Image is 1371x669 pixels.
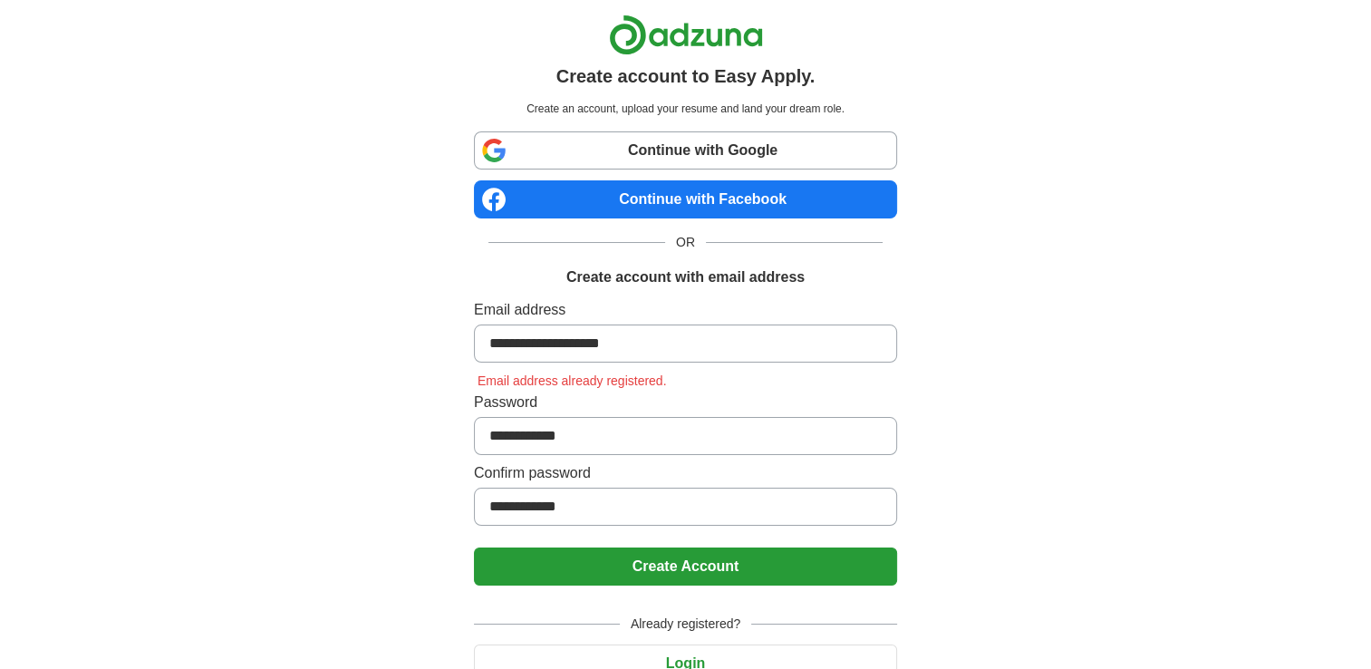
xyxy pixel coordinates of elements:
span: Already registered? [620,615,751,634]
h1: Create account with email address [566,267,805,288]
img: Adzuna logo [609,15,763,55]
span: Email address already registered. [474,373,671,388]
label: Confirm password [474,462,897,484]
label: Email address [474,299,897,321]
h1: Create account to Easy Apply. [556,63,816,90]
label: Password [474,392,897,413]
p: Create an account, upload your resume and land your dream role. [478,101,893,117]
a: Continue with Google [474,131,897,170]
span: OR [665,233,706,252]
button: Create Account [474,548,897,586]
a: Continue with Facebook [474,180,897,218]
